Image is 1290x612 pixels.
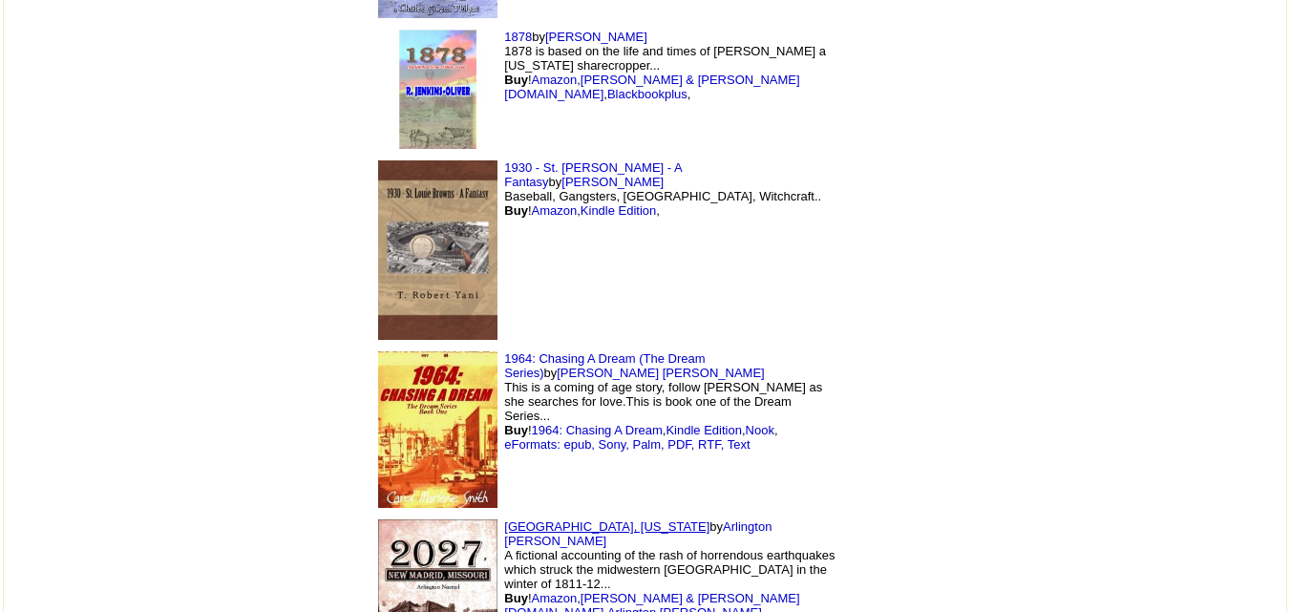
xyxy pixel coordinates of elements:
a: Kindle Edition [666,423,742,437]
b: Buy [504,591,528,605]
font: by This is a coming of age story, follow [PERSON_NAME] as she searches for love.This is book one ... [504,366,822,452]
a: eFormats: epub, Sony, Palm, PDF, RTF, Text [504,437,750,452]
a: Nook [746,423,774,437]
a: [PERSON_NAME] & [PERSON_NAME][DOMAIN_NAME] [504,73,799,101]
img: shim.gif [856,372,932,487]
a: Amazon [532,73,578,87]
a: [PERSON_NAME] [561,175,664,189]
a: [PERSON_NAME] [545,30,647,44]
b: Buy [504,423,528,437]
b: Buy [504,73,528,87]
a: Amazon [532,591,578,605]
img: 68621.jpg [378,160,497,341]
a: 1964: Chasing A Dream (The Dream Series) [504,351,705,380]
img: shim.gif [950,95,955,100]
font: by Baseball, Gangsters, [GEOGRAPHIC_DATA], Witchcraft.. ! , , [504,175,821,218]
a: 1964: Chasing A Dream [532,423,663,437]
a: Blackbookplus [607,87,687,101]
a: Amazon [532,203,578,218]
img: shim.gif [856,32,932,146]
a: 1878 [504,30,532,44]
img: 52402.jpg [378,351,497,508]
a: Kindle Edition [581,203,657,218]
img: shim.gif [856,193,932,307]
a: 1930 - St. [PERSON_NAME] - A Fantasy [504,160,682,189]
img: shim.gif [950,257,955,262]
b: Buy [504,203,528,218]
img: 37481.jpg [378,30,497,149]
font: by 1878 is based on the life and times of [PERSON_NAME] a [US_STATE] sharecropper... ! , , , [504,30,826,101]
a: [PERSON_NAME] [PERSON_NAME] [557,366,764,380]
img: shim.gif [950,436,955,441]
a: Arlington [PERSON_NAME] [504,519,772,548]
a: [GEOGRAPHIC_DATA], [US_STATE] [504,519,709,534]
